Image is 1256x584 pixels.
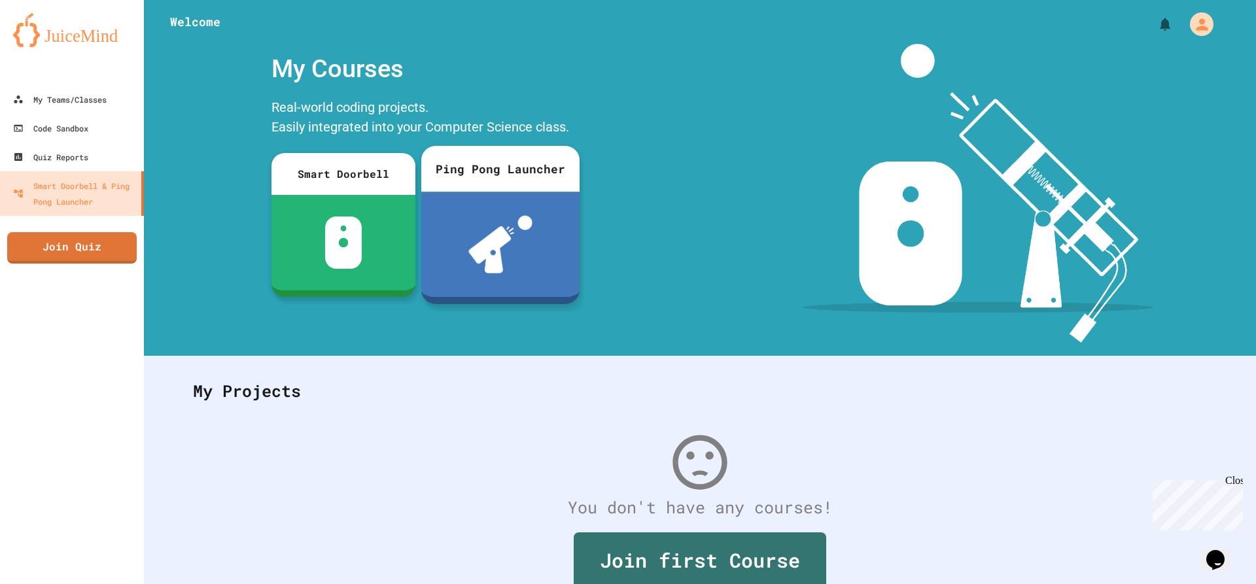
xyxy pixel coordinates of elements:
div: My Account [1176,9,1217,39]
div: Code Sandbox [13,120,88,136]
img: sdb-white.svg [325,216,362,269]
a: Join Quiz [7,232,137,264]
div: My Courses [265,44,579,94]
img: logo-orange.svg [13,13,131,47]
div: My Projects [180,366,1220,417]
img: banner-image-my-projects.png [803,44,1153,343]
div: My Notifications [1133,13,1176,35]
div: Quiz Reports [13,149,88,165]
div: My Teams/Classes [13,92,107,107]
div: Smart Doorbell & Ping Pong Launcher [13,178,136,209]
iframe: chat widget [1201,532,1243,571]
div: Smart Doorbell [271,153,415,195]
div: Ping Pong Launcher [421,146,580,192]
div: Chat with us now!Close [5,5,90,83]
div: You don't have any courses! [180,495,1220,520]
div: Real-world coding projects. Easily integrated into your Computer Science class. [265,94,579,143]
img: ppl-with-ball.png [468,216,532,273]
iframe: chat widget [1147,475,1243,530]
